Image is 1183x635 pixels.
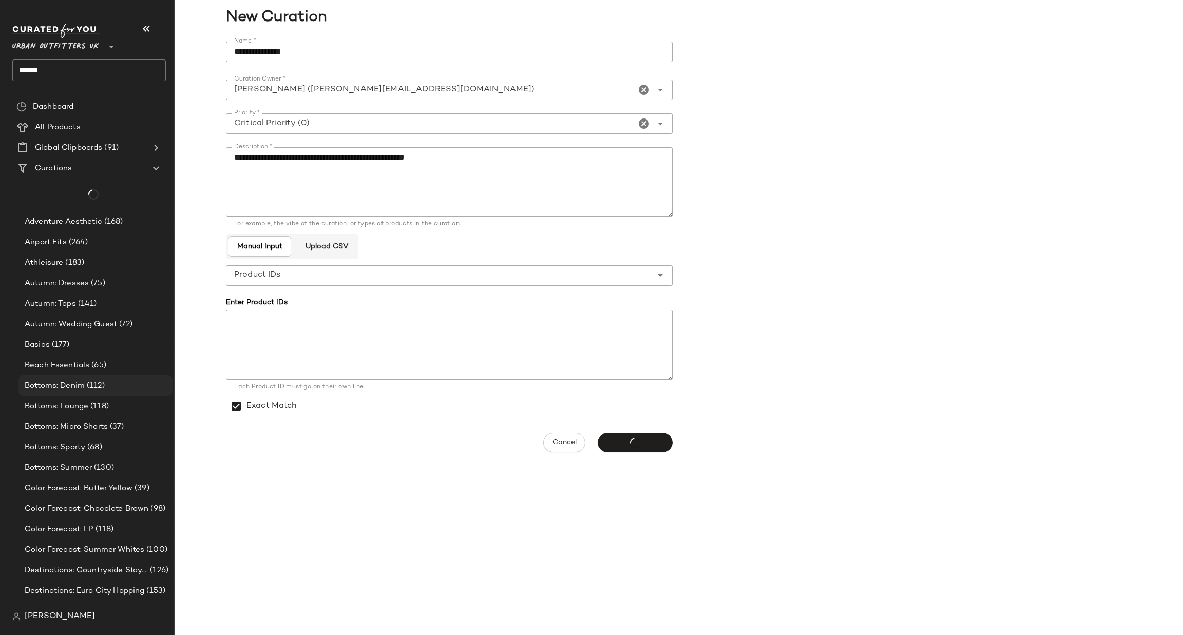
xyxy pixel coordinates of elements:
span: Urban Outfitters UK [12,35,99,53]
span: Color Forecast: Chocolate Brown [25,503,148,515]
span: Airport Fits [25,236,67,248]
div: For example, the vibe of the curation, or types of products in the curation. [234,221,664,227]
span: Destinations: Countryside Staycation [25,565,148,577]
button: Cancel [543,433,585,452]
span: [PERSON_NAME] [25,610,95,623]
span: (183) [63,257,84,269]
span: Dashboard [33,101,73,113]
span: (264) [67,236,88,248]
span: Athleisure [25,257,63,269]
i: Clear Priority * [638,117,650,130]
span: (141) [76,298,97,310]
img: cfy_white_logo.C9jOOHJF.svg [12,24,100,38]
img: svg%3e [12,612,21,621]
span: (75) [89,277,105,289]
span: (91) [102,142,119,154]
span: Bottoms: Lounge [25,401,88,412]
span: (153) [144,585,165,597]
span: Curations [35,163,72,174]
span: Destinations: LP [25,606,86,618]
i: Clear Curation Owner * [638,84,650,96]
span: (98) [148,503,165,515]
label: Exact Match [246,392,297,421]
span: Destinations: Euro City Hopping [25,585,144,597]
i: Open [654,84,666,96]
div: Enter Product IDs [226,297,673,308]
span: Cancel [552,439,577,447]
span: (168) [102,216,123,228]
span: (112) [85,380,105,392]
span: (100) [144,544,167,556]
span: (126) [148,565,168,577]
div: Each Product ID must go on their own line [234,383,664,392]
button: Upload CSV [296,236,356,257]
span: Autumn: Wedding Guest [25,319,117,330]
span: All Products [35,122,81,133]
span: Color Forecast: Summer Whites [25,544,144,556]
span: Beach Essentials [25,360,89,371]
span: (118) [88,401,109,412]
span: Autumn: Tops [25,298,76,310]
span: (192) [86,606,106,618]
span: Manual Input [237,243,282,251]
span: (37) [108,421,124,433]
span: (72) [117,319,133,330]
span: (39) [132,483,149,494]
span: Bottoms: Denim [25,380,85,392]
span: (65) [89,360,106,371]
span: Upload CSV [304,243,348,251]
span: Bottoms: Micro Shorts [25,421,108,433]
i: Open [654,117,666,130]
span: Color Forecast: LP [25,524,93,535]
span: New Curation [175,6,1177,29]
span: Adventure Aesthetic [25,216,102,228]
span: (130) [92,462,114,474]
span: Color Forecast: Butter Yellow [25,483,132,494]
span: Product IDs [234,269,281,282]
img: svg%3e [16,102,27,112]
span: (68) [85,442,102,453]
span: Basics [25,339,50,351]
span: Global Clipboards [35,142,102,154]
span: Autumn: Dresses [25,277,89,289]
span: Bottoms: Summer [25,462,92,474]
span: Bottoms: Sporty [25,442,85,453]
span: (177) [50,339,70,351]
span: (118) [93,524,114,535]
button: Manual Input [228,236,291,257]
